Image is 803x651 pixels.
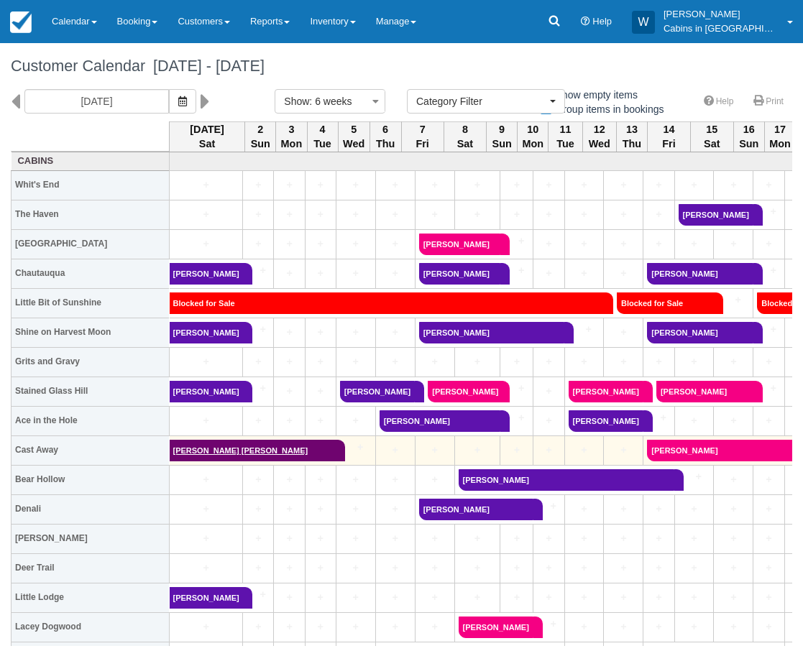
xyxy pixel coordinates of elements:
a: + [679,590,710,605]
a: + [757,177,780,193]
th: [PERSON_NAME] [12,524,170,553]
a: + [340,619,372,634]
a: + [309,236,332,251]
a: + [309,531,332,546]
a: + [336,440,371,455]
button: Category Filter [407,89,565,114]
a: + [277,266,300,281]
a: + [173,413,239,428]
a: + [380,266,411,281]
a: + [459,207,497,222]
a: + [607,443,639,458]
a: + [607,590,639,605]
div: W [632,11,655,34]
a: + [309,325,332,340]
span: Help [592,16,612,27]
a: [PERSON_NAME] [656,381,753,402]
a: Print [745,91,792,112]
th: 6 Thu [370,121,401,152]
a: + [607,177,639,193]
a: + [340,502,372,517]
a: + [309,472,332,487]
th: Cast Away [12,435,170,465]
th: 12 Wed [582,121,616,152]
a: + [173,472,239,487]
a: [PERSON_NAME] [419,263,500,285]
a: + [753,263,781,278]
span: : 6 weeks [309,96,352,107]
a: + [643,410,671,425]
a: + [380,619,411,634]
a: + [309,177,332,193]
a: Blocked for Sale [170,292,604,314]
p: Cabins in [GEOGRAPHIC_DATA] [664,22,779,36]
a: + [647,236,670,251]
a: + [679,236,710,251]
a: + [537,413,560,428]
a: [PERSON_NAME] [PERSON_NAME] [170,440,336,461]
a: + [607,266,639,281]
th: 3 Mon [276,121,307,152]
a: + [679,177,710,193]
a: + [717,560,749,576]
a: + [173,354,239,369]
a: + [537,207,560,222]
a: + [674,469,710,484]
a: + [537,177,560,193]
a: + [500,234,529,249]
a: Cabins [15,154,166,168]
a: + [173,560,239,576]
a: + [419,531,451,546]
a: + [419,472,451,487]
th: Bear Hollow [12,465,170,494]
a: + [564,322,600,337]
a: + [569,502,600,517]
a: + [419,443,451,458]
th: 7 Fri [401,121,444,152]
label: Group items in bookings [539,98,674,120]
a: + [277,325,300,340]
a: + [504,443,529,458]
a: + [419,590,451,605]
a: + [537,236,560,251]
a: + [607,619,639,634]
a: + [277,560,300,576]
a: + [459,560,497,576]
a: + [380,560,411,576]
a: + [679,502,710,517]
a: [PERSON_NAME] [459,469,674,491]
a: + [537,384,560,399]
th: 16 Sun [733,121,764,152]
th: Shine on Harvest Moon [12,318,170,347]
a: + [647,619,670,634]
a: + [380,531,411,546]
span: Group items in bookings [539,103,676,114]
a: + [309,413,332,428]
th: 5 Wed [338,121,370,152]
th: Stained Glass Hill [12,377,170,406]
a: [PERSON_NAME] [419,234,500,255]
a: + [380,502,411,517]
a: + [753,204,781,219]
a: + [247,413,270,428]
a: + [569,207,600,222]
a: + [647,502,670,517]
th: 11 Tue [549,121,582,152]
a: + [340,207,372,222]
th: 17 Mon [764,121,795,152]
a: + [569,354,600,369]
a: + [247,354,270,369]
a: + [419,177,451,193]
a: + [419,560,451,576]
a: + [537,590,560,605]
a: + [247,619,270,634]
a: + [647,560,670,576]
a: + [247,177,270,193]
a: + [757,619,780,634]
a: Help [695,91,743,112]
a: + [309,590,332,605]
a: + [569,266,600,281]
span: Show [284,96,309,107]
a: + [247,472,270,487]
a: + [757,236,780,251]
